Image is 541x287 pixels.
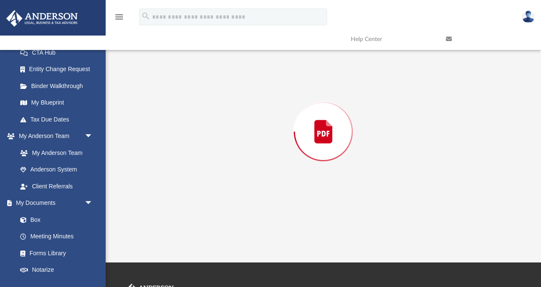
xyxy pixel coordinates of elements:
a: Client Referrals [12,178,101,195]
a: Tax Due Dates [12,111,106,128]
span: arrow_drop_down [85,128,101,145]
a: My Anderson Team [12,144,97,161]
a: Binder Walkthrough [12,77,106,94]
a: My Documentsarrow_drop_down [6,195,101,212]
span: arrow_drop_down [85,195,101,212]
i: search [141,11,150,21]
a: My Anderson Teamarrow_drop_down [6,128,101,145]
img: Anderson Advisors Platinum Portal [4,10,80,27]
a: Forms Library [12,245,97,262]
a: Meeting Minutes [12,228,101,245]
a: Box [12,211,97,228]
a: menu [114,16,124,22]
a: CTA Hub [12,44,106,61]
a: Anderson System [12,161,101,178]
a: Notarize [12,262,101,279]
img: User Pic [522,11,535,23]
a: My Blueprint [12,94,101,111]
a: Entity Change Request [12,61,106,78]
i: menu [114,12,124,22]
a: Help Center [344,22,440,56]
